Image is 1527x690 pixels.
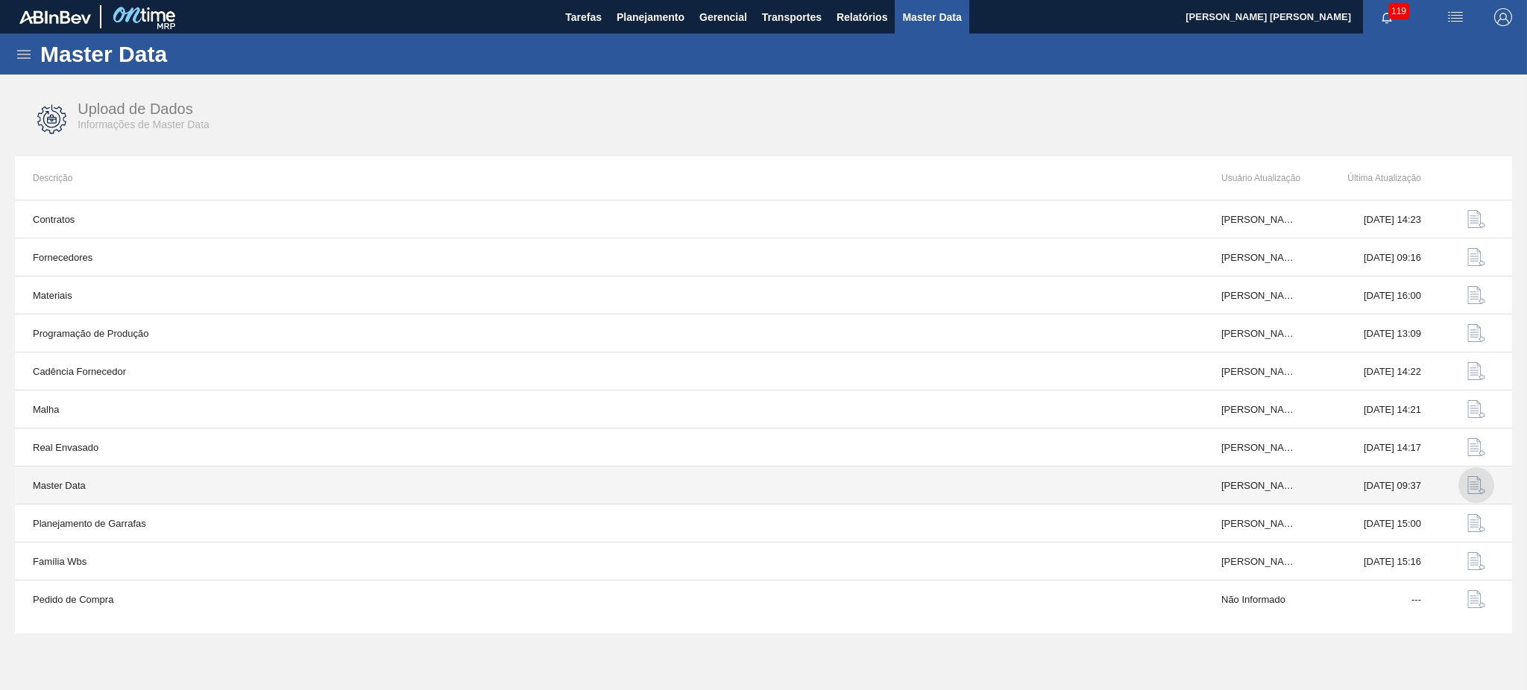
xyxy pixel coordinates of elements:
[1203,504,1314,542] td: [PERSON_NAME]
[78,118,210,130] span: Informações de Master Data
[1314,352,1439,390] td: [DATE] 14:22
[15,390,1203,428] td: Malha
[1203,352,1314,390] td: [PERSON_NAME]
[15,542,1203,580] td: Família Wbs
[837,8,887,26] span: Relatórios
[1203,238,1314,276] td: [PERSON_NAME] [PERSON_NAME] do [PERSON_NAME]
[15,314,1203,352] td: Programação de Produção
[1467,552,1485,570] img: data-upload-icon
[1467,324,1485,342] img: data-upload-icon
[1494,8,1512,26] img: Logout
[1203,200,1314,238] td: [PERSON_NAME] GHIRALDELO [PERSON_NAME]
[1314,466,1439,504] td: [DATE] 09:37
[1458,391,1494,427] button: data-upload-icon
[1314,200,1439,238] td: [DATE] 14:23
[1458,467,1494,503] button: data-upload-icon
[1363,7,1411,28] button: Notificações
[1314,156,1439,200] th: Última Atualização
[565,8,602,26] span: Tarefas
[1467,286,1485,304] img: data-upload-icon
[1314,428,1439,466] td: [DATE] 14:17
[1458,505,1494,541] button: data-upload-icon
[1467,248,1485,266] img: data-upload-icon
[1203,428,1314,466] td: [PERSON_NAME]
[1446,8,1464,26] img: userActions
[1467,362,1485,380] img: data-upload-icon
[15,156,1203,200] th: Descrição
[1314,580,1439,618] td: ---
[15,504,1203,542] td: Planejamento de Garrafas
[1458,239,1494,275] button: data-upload-icon
[15,466,1203,504] td: Master Data
[902,8,961,26] span: Master Data
[1203,390,1314,428] td: [PERSON_NAME]
[15,580,1203,618] td: Pedido de Compra
[1458,429,1494,465] button: data-upload-icon
[762,8,822,26] span: Transportes
[1467,514,1485,532] img: data-upload-icon
[1458,543,1494,579] button: data-upload-icon
[1388,3,1409,19] span: 119
[1458,581,1494,617] button: data-upload-icon
[15,352,1203,390] td: Cadência Fornecedor
[1203,466,1314,504] td: [PERSON_NAME] GHIRALDELO [PERSON_NAME]
[78,101,193,117] span: Upload de Dados
[1467,590,1485,608] img: data-upload-icon
[1467,476,1485,494] img: data-upload-icon
[1203,580,1314,618] td: Não Informado
[1314,542,1439,580] td: [DATE] 15:16
[15,238,1203,276] td: Fornecedores
[617,8,684,26] span: Planejamento
[1314,390,1439,428] td: [DATE] 14:21
[1314,504,1439,542] td: [DATE] 15:00
[699,8,747,26] span: Gerencial
[1203,156,1314,200] th: Usuário Atualização
[1467,210,1485,228] img: data-upload-icon
[1203,542,1314,580] td: [PERSON_NAME] [PERSON_NAME] do [PERSON_NAME]
[15,200,1203,238] td: Contratos
[15,428,1203,466] td: Real Envasado
[1467,438,1485,456] img: data-upload-icon
[1458,201,1494,237] button: data-upload-icon
[1314,238,1439,276] td: [DATE] 09:16
[15,276,1203,314] td: Materiais
[1203,314,1314,352] td: [PERSON_NAME]
[1458,353,1494,389] button: data-upload-icon
[1203,276,1314,314] td: [PERSON_NAME]
[1314,276,1439,314] td: [DATE] 16:00
[1458,315,1494,351] button: data-upload-icon
[1458,277,1494,313] button: data-upload-icon
[40,45,305,63] h1: Master Data
[1467,400,1485,418] img: data-upload-icon
[19,10,91,24] img: TNhmsLtSVTkK8tSr43FrP2fwEKptu5GPRR3wAAAABJRU5ErkJggg==
[1314,314,1439,352] td: [DATE] 13:09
